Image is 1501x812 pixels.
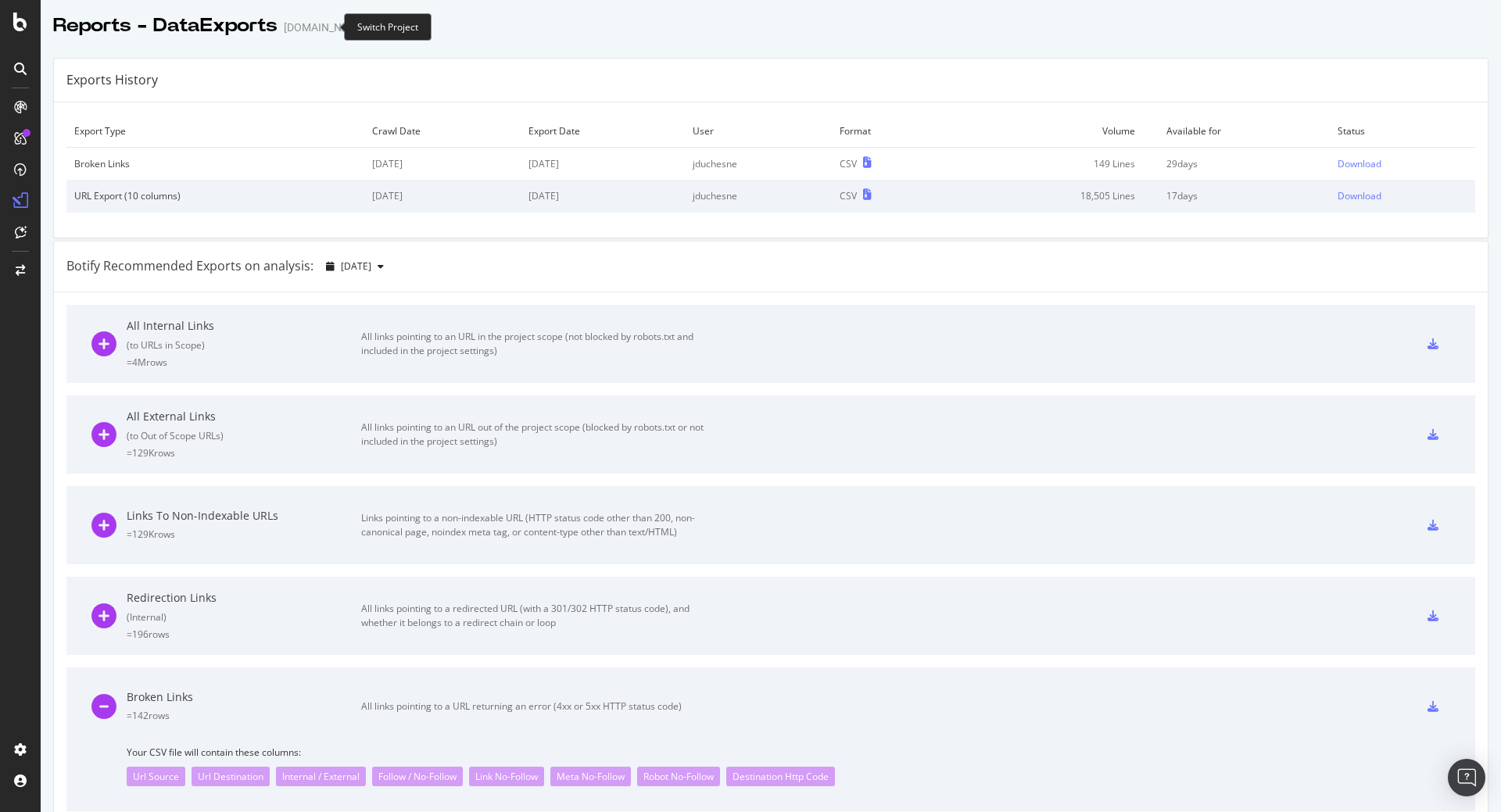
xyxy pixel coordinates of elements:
[521,180,685,212] td: [DATE]
[1428,520,1438,531] div: csv-export
[127,318,361,334] div: All Internal Links
[469,767,544,786] div: Link No-Follow
[372,767,463,786] div: Follow / No-Follow
[53,13,278,39] div: Reports - DataExports
[1428,701,1438,712] div: csv-export
[1338,157,1381,170] div: Download
[320,254,390,279] button: [DATE]
[1428,429,1438,440] div: csv-export
[74,157,356,170] div: Broken Links
[66,115,364,148] td: Export Type
[1159,148,1331,181] td: 29 days
[948,180,1159,212] td: 18,505 Lines
[840,189,857,202] div: CSV
[344,13,432,41] div: Switch Project
[127,689,361,705] div: Broken Links
[341,259,371,273] span: 2025 Sep. 11th
[685,115,832,148] td: User
[1448,759,1485,796] div: Open Intercom Messenger
[127,409,361,424] div: All External Links
[637,767,720,786] div: Robot No-Follow
[127,709,361,722] div: = 142 rows
[550,767,631,786] div: Meta No-Follow
[127,628,361,641] div: = 196 rows
[127,508,361,524] div: Links To Non-Indexable URLs
[840,157,857,170] div: CSV
[361,699,713,714] div: All links pointing to a URL returning an error (4xx or 5xx HTTP status code)
[127,429,361,442] div: ( to Out of Scope URLs )
[127,590,361,606] div: Redirection Links
[127,356,361,369] div: = 4M rows
[1159,180,1331,212] td: 17 days
[1159,115,1331,148] td: Available for
[726,767,835,786] div: Destination Http Code
[948,148,1159,181] td: 149 Lines
[361,330,713,358] div: All links pointing to an URL in the project scope (not blocked by robots.txt and included in the ...
[284,20,367,35] div: [DOMAIN_NAME]
[66,257,313,275] div: Botify Recommended Exports on analysis:
[521,148,685,181] td: [DATE]
[127,338,361,352] div: ( to URLs in Scope )
[361,511,713,539] div: Links pointing to a non-indexable URL (HTTP status code other than 200, non-canonical page, noind...
[192,767,270,786] div: Url Destination
[127,767,185,786] div: Url Source
[127,446,361,460] div: = 129K rows
[1428,610,1438,621] div: csv-export
[361,420,713,449] div: All links pointing to an URL out of the project scope (blocked by robots.txt or not included in t...
[1338,189,1381,202] div: Download
[364,180,521,212] td: [DATE]
[127,528,361,541] div: = 129K rows
[685,148,832,181] td: jduchesne
[127,746,1450,759] span: Your CSV file will contain these columns:
[364,148,521,181] td: [DATE]
[1428,338,1438,349] div: csv-export
[361,602,713,630] div: All links pointing to a redirected URL (with a 301/302 HTTP status code), and whether it belongs ...
[1338,189,1467,202] a: Download
[685,180,832,212] td: jduchesne
[364,115,521,148] td: Crawl Date
[1330,115,1475,148] td: Status
[832,115,948,148] td: Format
[521,115,685,148] td: Export Date
[74,189,356,202] div: URL Export (10 columns)
[66,71,158,89] div: Exports History
[948,115,1159,148] td: Volume
[1338,157,1467,170] a: Download
[127,610,361,624] div: ( Internal )
[276,767,366,786] div: Internal / External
